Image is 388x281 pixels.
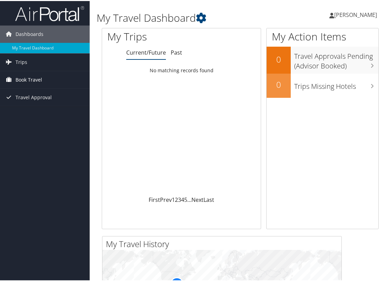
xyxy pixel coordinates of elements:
[267,53,291,64] h2: 0
[184,195,187,203] a: 5
[267,78,291,90] h2: 0
[267,73,378,97] a: 0Trips Missing Hotels
[187,195,191,203] span: …
[102,63,261,76] td: No matching records found
[191,195,203,203] a: Next
[16,88,52,105] span: Travel Approval
[172,195,175,203] a: 1
[106,237,341,249] h2: My Travel History
[126,48,166,55] a: Current/Future
[203,195,214,203] a: Last
[334,10,377,18] span: [PERSON_NAME]
[267,46,378,72] a: 0Travel Approvals Pending (Advisor Booked)
[181,195,184,203] a: 4
[16,25,43,42] span: Dashboards
[97,10,288,24] h1: My Travel Dashboard
[171,48,182,55] a: Past
[107,28,189,43] h1: My Trips
[294,77,378,90] h3: Trips Missing Hotels
[16,53,27,70] span: Trips
[15,4,84,21] img: airportal-logo.png
[175,195,178,203] a: 2
[149,195,160,203] a: First
[267,28,378,43] h1: My Action Items
[178,195,181,203] a: 3
[329,3,384,24] a: [PERSON_NAME]
[294,47,378,70] h3: Travel Approvals Pending (Advisor Booked)
[160,195,172,203] a: Prev
[16,70,42,87] span: Book Travel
